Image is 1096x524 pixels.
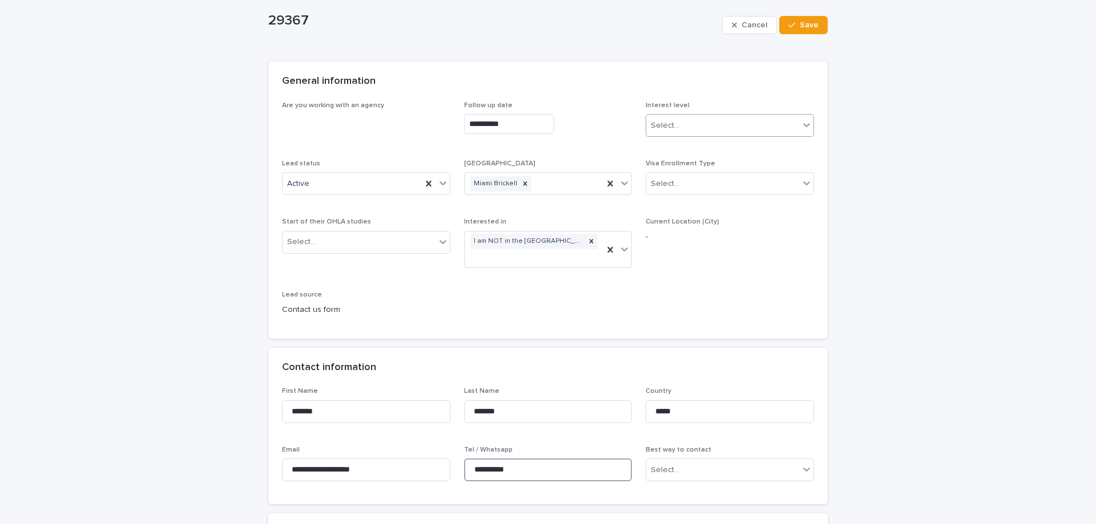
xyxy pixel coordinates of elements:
div: Select... [651,120,679,132]
h2: Contact information [282,361,376,374]
span: Lead status [282,160,320,167]
span: First Name [282,388,318,395]
span: Start of their OHLA studies [282,218,371,225]
span: Active [287,178,309,190]
span: Follow up date [464,102,513,109]
span: Email [282,446,300,453]
span: Cancel [742,21,767,29]
span: Last Name [464,388,499,395]
span: Are you working with an agency [282,102,384,109]
div: Select... [651,464,679,476]
h2: General information [282,75,376,88]
div: I am NOT in the [GEOGRAPHIC_DATA] and I want to apply for an [DEMOGRAPHIC_DATA] [470,234,586,249]
button: Save [779,16,828,34]
div: Select... [651,178,679,190]
p: 29367 [268,13,718,29]
p: - [646,231,814,243]
button: Cancel [722,16,777,34]
span: Lead source [282,291,322,298]
span: Interest level [646,102,690,109]
span: Visa Enrollment Type [646,160,715,167]
span: Current Location (City) [646,218,719,225]
span: [GEOGRAPHIC_DATA] [464,160,535,167]
div: Miami Brickell [470,176,519,192]
div: Select... [287,236,316,248]
span: Tel / Whatsapp [464,446,513,453]
span: Interested in [464,218,506,225]
span: Country [646,388,671,395]
span: Best way to contact [646,446,711,453]
span: Save [800,21,819,29]
p: Contact us form [282,304,450,316]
